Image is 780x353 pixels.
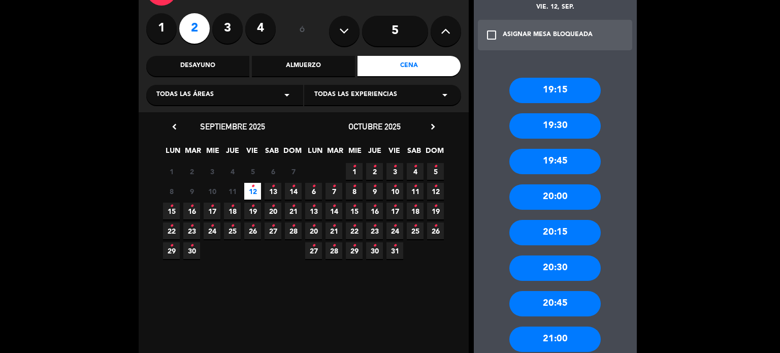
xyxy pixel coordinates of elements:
i: • [332,198,336,214]
div: 19:45 [509,149,601,174]
i: • [352,198,356,214]
i: • [373,198,376,214]
span: 4 [224,163,241,180]
div: 20:15 [509,220,601,245]
i: • [251,218,254,234]
span: 12 [244,183,261,200]
span: MIE [204,145,221,162]
i: • [210,198,214,214]
span: VIE [244,145,261,162]
span: 17 [386,203,403,219]
i: arrow_drop_down [439,89,451,101]
span: 22 [346,222,363,239]
label: 3 [212,13,243,44]
div: 20:00 [509,184,601,210]
i: • [393,198,397,214]
span: MIE [346,145,363,162]
span: 30 [183,242,200,259]
i: • [312,178,315,195]
div: Desayuno [146,56,249,76]
span: 9 [183,183,200,200]
span: 29 [346,242,363,259]
span: 6 [305,183,322,200]
span: octubre 2025 [348,121,401,132]
span: 8 [346,183,363,200]
i: • [170,218,173,234]
span: 7 [285,163,302,180]
span: 15 [346,203,363,219]
span: SAB [406,145,422,162]
i: check_box_outline_blank [485,29,498,41]
div: ASIGNAR MESA BLOQUEADA [503,30,593,40]
i: • [413,158,417,175]
div: Cena [357,56,461,76]
span: 11 [407,183,424,200]
span: 4 [407,163,424,180]
div: 19:30 [509,113,601,139]
span: 17 [204,203,220,219]
i: • [170,238,173,254]
span: 27 [265,222,281,239]
span: 11 [224,183,241,200]
span: 2 [183,163,200,180]
i: • [434,218,437,234]
i: • [271,178,275,195]
span: 12 [427,183,444,200]
i: • [393,158,397,175]
i: • [251,178,254,195]
span: SAB [264,145,280,162]
i: • [231,218,234,234]
i: • [434,198,437,214]
span: 16 [366,203,383,219]
span: 8 [163,183,180,200]
i: • [170,198,173,214]
i: • [190,218,193,234]
span: 28 [326,242,342,259]
span: JUE [366,145,383,162]
div: vie. 12, sep. [474,3,637,13]
span: 13 [265,183,281,200]
span: 1 [163,163,180,180]
i: chevron_right [428,121,438,132]
i: • [332,238,336,254]
span: 20 [265,203,281,219]
i: • [393,218,397,234]
i: • [291,218,295,234]
i: • [413,198,417,214]
i: • [393,238,397,254]
i: • [210,218,214,234]
div: 21:00 [509,327,601,352]
span: DOM [283,145,300,162]
span: 13 [305,203,322,219]
span: 26 [244,222,261,239]
i: • [373,218,376,234]
span: MAR [327,145,343,162]
span: MAR [184,145,201,162]
i: • [231,198,234,214]
span: 3 [386,163,403,180]
span: Todas las experiencias [314,90,397,100]
span: 30 [366,242,383,259]
span: DOM [426,145,442,162]
i: • [373,238,376,254]
span: 23 [183,222,200,239]
i: • [352,218,356,234]
span: 19 [427,203,444,219]
span: 5 [244,163,261,180]
i: • [352,158,356,175]
i: • [190,238,193,254]
span: 21 [285,203,302,219]
span: 10 [386,183,403,200]
span: 22 [163,222,180,239]
span: JUE [224,145,241,162]
span: 14 [285,183,302,200]
span: 29 [163,242,180,259]
div: 20:30 [509,255,601,281]
span: 27 [305,242,322,259]
span: 25 [407,222,424,239]
i: • [434,158,437,175]
span: LUN [165,145,181,162]
span: septiembre 2025 [200,121,265,132]
i: • [271,218,275,234]
span: 26 [427,222,444,239]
